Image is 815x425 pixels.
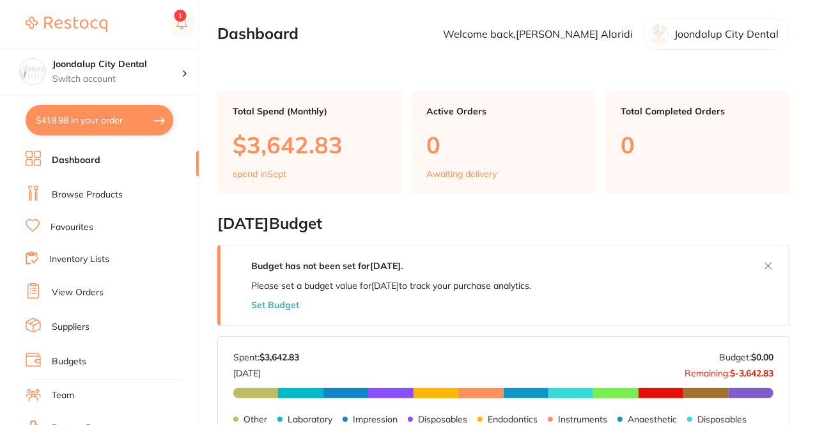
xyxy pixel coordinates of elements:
[217,91,401,194] a: Total Spend (Monthly)$3,642.83spend inSept
[50,221,93,234] a: Favourites
[233,169,286,179] p: spend in Sept
[621,132,774,158] p: 0
[244,413,267,424] p: Other
[251,281,531,291] p: Please set a budget value for [DATE] to track your purchase analytics.
[427,169,497,179] p: Awaiting delivery
[751,352,773,363] strong: $0.00
[674,28,779,40] p: Joondalup City Dental
[233,106,386,116] p: Total Spend (Monthly)
[558,413,607,424] p: Instruments
[233,132,386,158] p: $3,642.83
[52,355,86,368] a: Budgets
[260,352,299,363] strong: $3,642.83
[217,25,299,43] h2: Dashboard
[251,300,299,310] button: Set Budget
[26,105,173,135] button: $418.98 in your order
[52,73,182,86] p: Switch account
[685,362,773,378] p: Remaining:
[697,413,747,424] p: Disposables
[719,352,773,362] p: Budget:
[52,189,123,201] a: Browse Products
[233,352,299,362] p: Spent:
[427,106,580,116] p: Active Orders
[233,362,299,378] p: [DATE]
[52,389,74,402] a: Team
[251,260,403,272] strong: Budget has not been set for [DATE] .
[217,215,789,233] h2: [DATE] Budget
[418,413,467,424] p: Disposables
[730,367,773,378] strong: $-3,642.83
[52,154,100,167] a: Dashboard
[288,413,332,424] p: Laboratory
[628,413,677,424] p: Anaesthetic
[26,17,107,32] img: Restocq Logo
[26,10,107,39] a: Restocq Logo
[353,413,398,424] p: Impression
[621,106,774,116] p: Total Completed Orders
[443,28,633,40] p: Welcome back, [PERSON_NAME] Alaridi
[412,91,596,194] a: Active Orders0Awaiting delivery
[488,413,538,424] p: Endodontics
[49,253,109,266] a: Inventory Lists
[427,132,580,158] p: 0
[52,286,104,299] a: View Orders
[605,91,789,194] a: Total Completed Orders0
[52,321,89,334] a: Suppliers
[52,58,182,71] h4: Joondalup City Dental
[20,59,45,84] img: Joondalup City Dental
